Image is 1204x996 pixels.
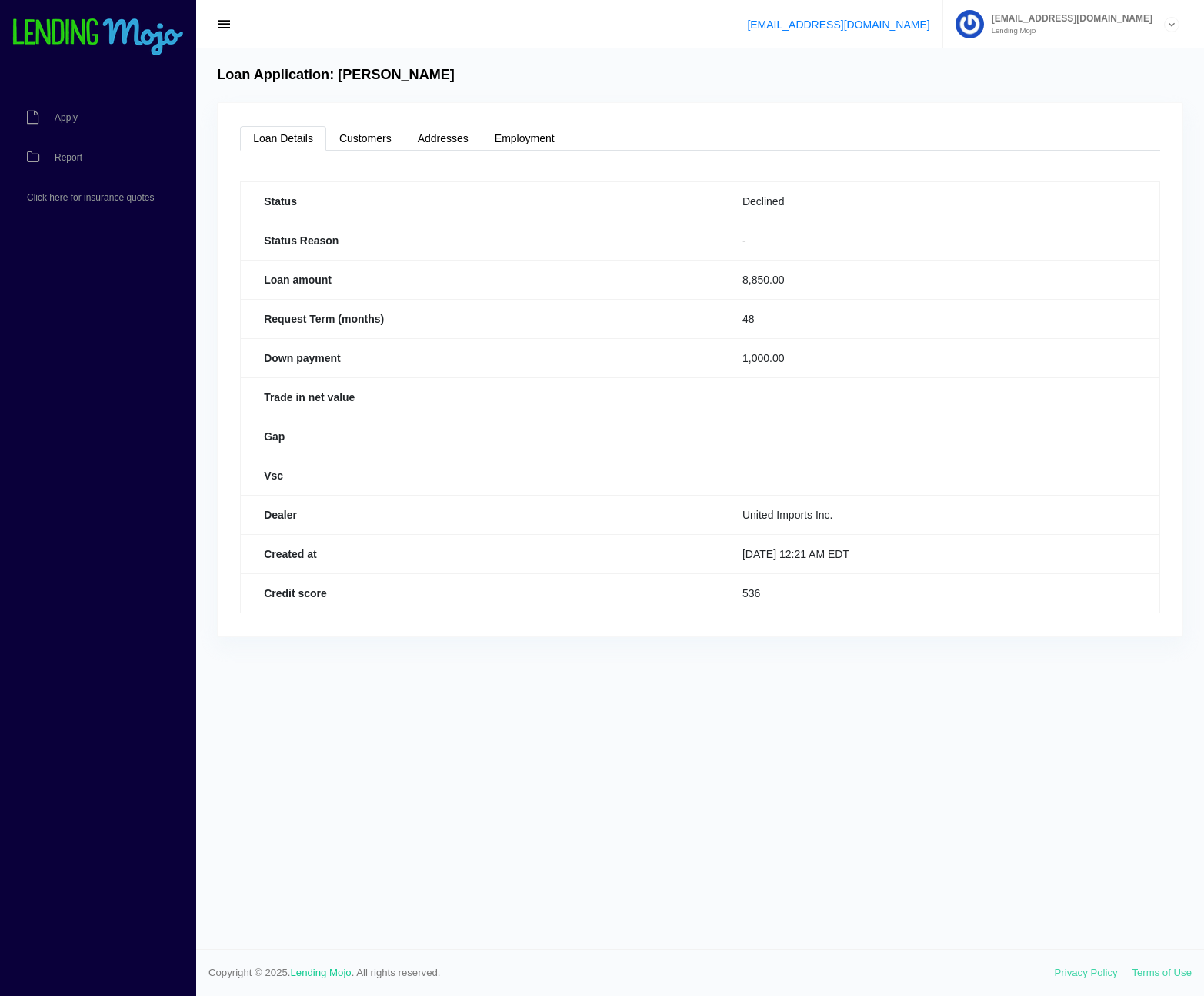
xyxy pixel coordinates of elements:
a: Employment [482,126,568,151]
th: Gap [241,417,719,456]
th: Status [241,181,719,221]
small: Lending Mojo [984,27,1152,35]
th: Loan amount [241,260,719,299]
td: - [719,221,1159,260]
img: Profile image [956,10,984,38]
th: Status Reason [241,221,719,260]
td: 1,000.00 [719,338,1159,377]
h4: Loan Application: [PERSON_NAME] [217,67,455,84]
td: [DATE] 12:21 AM EDT [719,534,1159,573]
a: Privacy Policy [1055,967,1118,978]
img: logo-small.png [12,18,185,57]
th: Created at [241,534,719,573]
th: Credit score [241,573,719,613]
th: Down payment [241,338,719,377]
a: Customers [326,126,405,151]
td: United Imports Inc. [719,495,1159,534]
a: [EMAIL_ADDRESS][DOMAIN_NAME] [747,18,929,31]
span: Copyright © 2025. . All rights reserved. [208,965,1055,981]
a: Addresses [405,126,482,151]
td: 8,850.00 [719,260,1159,299]
th: Vsc [241,456,719,495]
span: Click here for insurance quotes [27,193,154,202]
th: Trade in net value [241,377,719,417]
th: Dealer [241,495,719,534]
td: 48 [719,299,1159,338]
a: Loan Details [240,126,326,151]
a: Terms of Use [1132,967,1192,978]
a: Lending Mojo [291,967,352,978]
td: 536 [719,573,1159,613]
th: Request Term (months) [241,299,719,338]
td: Declined [719,181,1159,221]
span: [EMAIL_ADDRESS][DOMAIN_NAME] [984,14,1152,23]
span: Report [55,153,82,162]
span: Apply [55,113,78,122]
